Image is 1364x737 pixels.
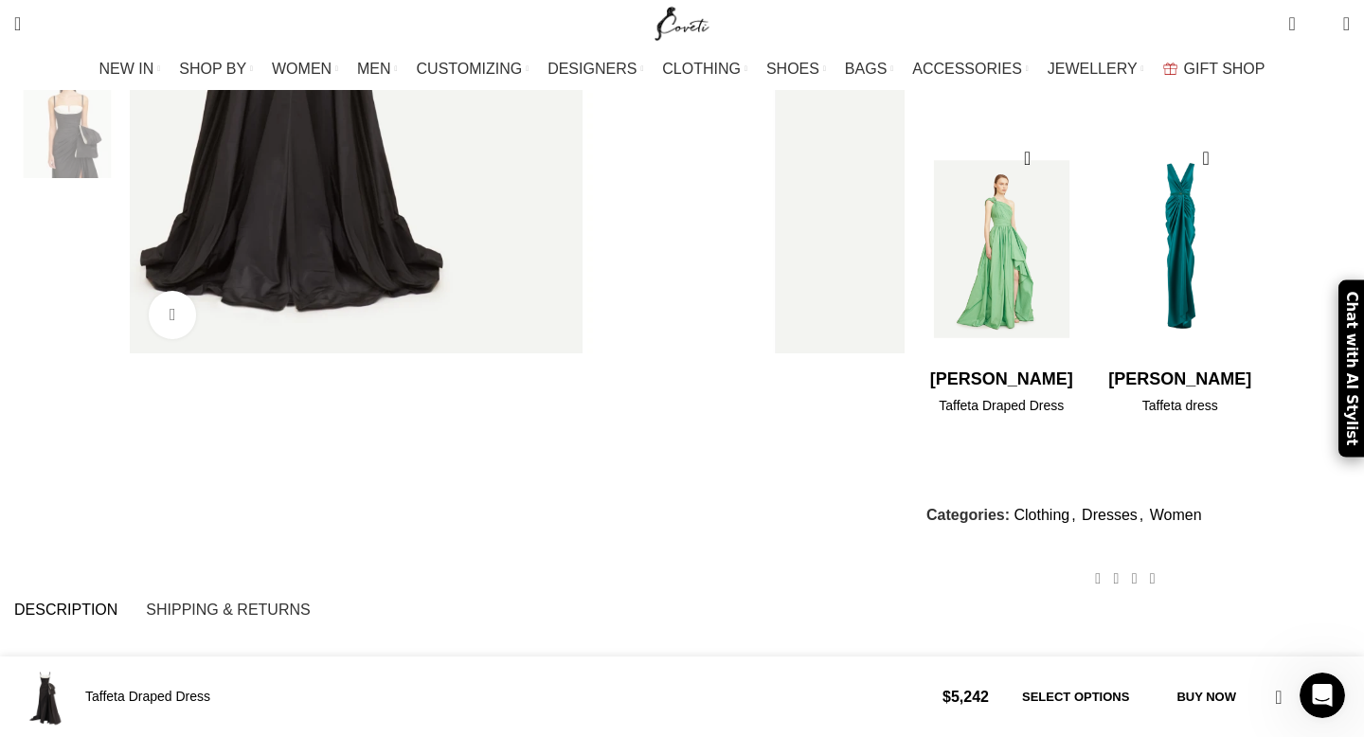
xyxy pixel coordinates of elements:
a: WhatsApp social link [1143,565,1161,592]
span: $ [942,689,951,705]
a: Quick view [1015,147,1039,171]
a: CLOTHING [662,50,747,88]
a: ACCESSORIES [912,50,1029,88]
h4: Taffeta dress [1105,397,1256,416]
img: GiftBag [1163,63,1177,75]
a: JEWELLERY [1048,50,1144,88]
a: GIFT SHOP [1163,50,1265,88]
img: Taffeta Draped Dress [14,666,76,728]
span: MEN [357,60,391,78]
a: Search [5,5,30,43]
a: MEN [357,50,397,88]
a: [PERSON_NAME] Taffeta dress $2889.00 [1105,363,1256,440]
h4: Taffeta Draped Dress [926,397,1077,416]
span: ACCESSORIES [912,60,1022,78]
span: Categories: [926,507,1010,523]
div: My Wishlist [1310,5,1329,43]
a: WOMEN [272,50,338,88]
span: 0 [1290,9,1304,24]
h4: Taffeta Draped Dress [85,688,928,707]
span: CUSTOMIZING [417,60,523,78]
span: , [1071,503,1075,528]
div: Main navigation [5,50,1359,88]
h4: [PERSON_NAME] [926,368,1077,391]
span: , [1140,503,1143,528]
span: DESIGNERS [547,60,637,78]
bdi: 5,242 [942,689,989,705]
span: SHOP BY [179,60,246,78]
span: JEWELLERY [1048,60,1138,78]
button: Buy now [1158,677,1255,717]
span: GIFT SHOP [1184,60,1265,78]
a: Dresses [1082,507,1138,523]
a: BAGS [845,50,893,88]
img: Saiid-Kobeisy-Taffeta-dress-scaled90216_nobg.png [1105,135,1256,363]
span: $2889.00 [1152,422,1208,438]
a: X social link [1107,565,1125,592]
a: Quick view [1194,147,1218,171]
div: 5 / 5 [9,67,125,188]
a: Clothing [1014,507,1069,523]
span: 0 [1314,19,1328,33]
span: CLOTHING [662,60,741,78]
a: SHOP BY [179,50,253,88]
span: Shipping & Returns [146,602,310,618]
a: [PERSON_NAME] Taffeta Draped Dress $4718.00 [926,363,1077,440]
a: 0 [1279,5,1304,43]
span: SHOES [766,60,819,78]
span: WOMEN [272,60,332,78]
span: Description [14,602,117,618]
span: NEW IN [99,60,154,78]
h4: [PERSON_NAME] [1105,368,1256,391]
span: $4718.00 [974,422,1030,438]
a: CUSTOMIZING [417,50,529,88]
span: BAGS [845,60,887,78]
a: NEW IN [99,50,161,88]
img: Zuhair-Murad-Taffeta-Draped-Dress-2-1-scaled.webp [924,133,1079,367]
a: Women [1150,507,1202,523]
div: 2 / 2 [1105,135,1256,440]
div: 1 / 2 [926,135,1077,440]
iframe: Intercom live chat [1300,673,1345,718]
a: SHOES [766,50,826,88]
a: Pinterest social link [1125,565,1143,592]
a: DESIGNERS [547,50,643,88]
a: Facebook social link [1089,565,1107,592]
a: Site logo [651,14,714,30]
a: Select options [1003,677,1148,717]
img: couture dresses [9,67,125,178]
